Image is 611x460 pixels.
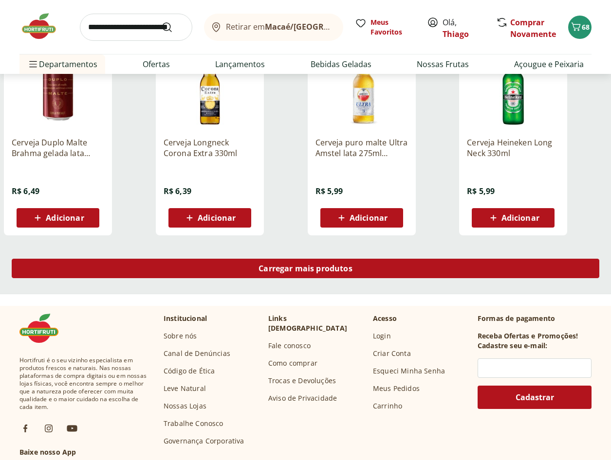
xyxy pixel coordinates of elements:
a: Lançamentos [215,58,265,70]
span: Carregar mais produtos [259,265,352,272]
img: Cerveja puro malte Ultra Amstel lata 275ml gelada [315,37,408,129]
p: Institucional [164,314,207,323]
a: Bebidas Geladas [311,58,371,70]
a: Criar Conta [373,349,411,358]
span: Olá, [443,17,486,40]
a: Canal de Denúncias [164,349,230,358]
span: Adicionar [46,214,84,222]
img: Hortifruti [19,314,68,343]
img: Cerveja Duplo Malte Brahma gelada lata 473ml [12,37,104,129]
a: Login [373,331,391,341]
a: Cerveja Duplo Malte Brahma gelada lata 473ml [12,137,104,159]
a: Carrinho [373,401,402,411]
button: Submit Search [161,21,185,33]
button: Cadastrar [478,386,592,409]
h3: Baixe nosso App [19,447,148,457]
a: Cerveja Heineken Long Neck 330ml [467,137,559,159]
span: Departamentos [27,53,97,76]
span: 68 [582,22,590,32]
h3: Cadastre seu e-mail: [478,341,547,351]
a: Aviso de Privacidade [268,393,337,403]
span: Retirar em [226,22,333,31]
a: Cerveja Longneck Corona Extra 330ml [164,137,256,159]
img: ig [43,423,55,434]
img: Hortifruti [19,12,68,41]
span: R$ 6,49 [12,186,39,196]
a: Código de Ética [164,366,215,376]
span: R$ 5,99 [315,186,343,196]
img: Cerveja Longneck Corona Extra 330ml [164,37,256,129]
img: fb [19,423,31,434]
span: R$ 6,39 [164,186,191,196]
p: Acesso [373,314,397,323]
a: Como comprar [268,358,317,368]
span: Adicionar [501,214,539,222]
a: Thiago [443,29,469,39]
button: Adicionar [168,208,251,228]
a: Leve Natural [164,384,206,393]
a: Nossas Lojas [164,401,206,411]
button: Carrinho [568,16,592,39]
span: R$ 5,99 [467,186,495,196]
img: Cerveja Heineken Long Neck 330ml [467,37,559,129]
p: Formas de pagamento [478,314,592,323]
a: Meus Pedidos [373,384,420,393]
a: Cerveja puro malte Ultra Amstel lata 275ml gelada [315,137,408,159]
h3: Receba Ofertas e Promoções! [478,331,578,341]
span: Adicionar [350,214,388,222]
button: Menu [27,53,39,76]
button: Adicionar [472,208,555,228]
button: Adicionar [17,208,99,228]
a: Nossas Frutas [417,58,469,70]
a: Fale conosco [268,341,311,351]
a: Governança Corporativa [164,436,244,446]
a: Esqueci Minha Senha [373,366,445,376]
button: Retirar emMacaé/[GEOGRAPHIC_DATA] [204,14,343,41]
a: Trocas e Devoluções [268,376,336,386]
span: Meus Favoritos [370,18,415,37]
b: Macaé/[GEOGRAPHIC_DATA] [265,21,374,32]
a: Ofertas [143,58,170,70]
a: Comprar Novamente [510,17,556,39]
a: Carregar mais produtos [12,259,599,282]
input: search [80,14,192,41]
img: ytb [66,423,78,434]
a: Sobre nós [164,331,197,341]
span: Hortifruti é o seu vizinho especialista em produtos frescos e naturais. Nas nossas plataformas de... [19,356,148,411]
a: Açougue e Peixaria [514,58,584,70]
span: Cadastrar [516,393,554,401]
p: Links [DEMOGRAPHIC_DATA] [268,314,365,333]
button: Adicionar [320,208,403,228]
span: Adicionar [198,214,236,222]
a: Trabalhe Conosco [164,419,223,428]
a: Meus Favoritos [355,18,415,37]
